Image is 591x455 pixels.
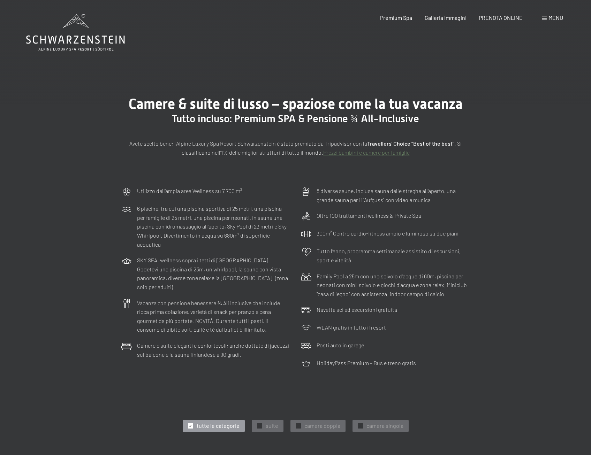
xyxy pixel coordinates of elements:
span: ✓ [297,424,300,429]
p: 300m² Centro cardio-fitness ampio e luminoso su due piani [317,229,459,238]
p: HolidayPass Premium – Bus e treno gratis [317,358,416,368]
p: Posti auto in garage [317,341,364,350]
span: ✓ [258,424,261,429]
a: Premium Spa [380,14,412,21]
span: ✓ [359,424,362,429]
p: Avete scelto bene: l’Alpine Luxury Spa Resort Schwarzenstein è stato premiato da Tripadvisor con ... [121,139,470,157]
p: Navetta sci ed escursioni gratuita [317,305,397,314]
p: 6 piscine, tra cui una piscina sportiva di 25 metri, una piscina per famiglie di 25 metri, una pi... [137,204,290,249]
p: Camere e suite eleganti e confortevoli: anche dottate di jaccuzzi sul balcone e la sauna finlande... [137,341,290,359]
span: camera doppia [304,422,340,430]
p: SKY SPA: wellness sopra i tetti di [GEOGRAPHIC_DATA]! Godetevi una piscina di 23m, un whirlpool, ... [137,256,290,291]
span: suite [266,422,278,430]
span: ✓ [189,424,192,429]
p: WLAN gratis in tutto il resort [317,323,386,332]
span: Menu [548,14,563,21]
p: Vacanza con pensione benessere ¾ All Inclusive che include ricca prima colazione, varietà di snac... [137,299,290,334]
span: Tutto incluso: Premium SPA & Pensione ¾ All-Inclusive [172,113,419,125]
a: Prezzi bambini e camere per famiglie [323,149,410,156]
p: Tutto l’anno, programma settimanale assistito di escursioni, sport e vitalità [317,247,470,264]
p: 8 diverse saune, inclusa sauna delle streghe all’aperto, una grande sauna per il "Aufguss" con vi... [317,186,470,204]
a: PRENOTA ONLINE [479,14,523,21]
span: tutte le categorie [197,422,240,430]
p: Utilizzo dell‘ampia area Wellness su 7.700 m² [137,186,242,195]
p: Oltre 100 trattamenti wellness & Private Spa [317,211,421,220]
p: Family Pool a 25m con uno scivolo d'acqua di 60m, piscina per neonati con mini-scivolo e giochi d... [317,272,470,299]
span: camera singola [366,422,403,430]
strong: Travellers' Choice "Best of the best" [367,140,454,147]
span: Camere & suite di lusso – spaziose come la tua vacanza [129,96,463,112]
a: Galleria immagini [425,14,467,21]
